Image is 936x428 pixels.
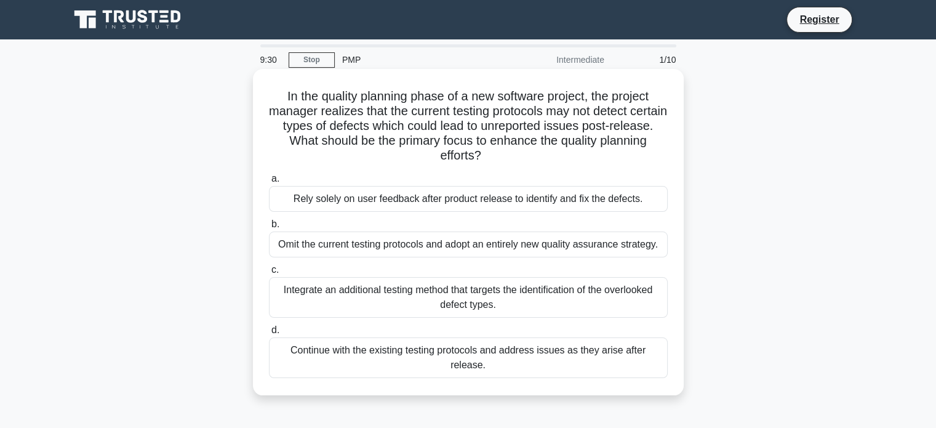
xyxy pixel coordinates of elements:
a: Stop [289,52,335,68]
div: Continue with the existing testing protocols and address issues as they arise after release. [269,337,668,378]
span: b. [271,219,279,229]
h5: In the quality planning phase of a new software project, the project manager realizes that the cu... [268,89,669,164]
div: Integrate an additional testing method that targets the identification of the overlooked defect t... [269,277,668,318]
a: Register [792,12,846,27]
div: PMP [335,47,504,72]
div: 9:30 [253,47,289,72]
span: d. [271,325,279,335]
div: 1/10 [612,47,684,72]
div: Omit the current testing protocols and adopt an entirely new quality assurance strategy. [269,232,668,257]
span: c. [271,264,279,275]
span: a. [271,173,279,184]
div: Intermediate [504,47,612,72]
div: Rely solely on user feedback after product release to identify and fix the defects. [269,186,668,212]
